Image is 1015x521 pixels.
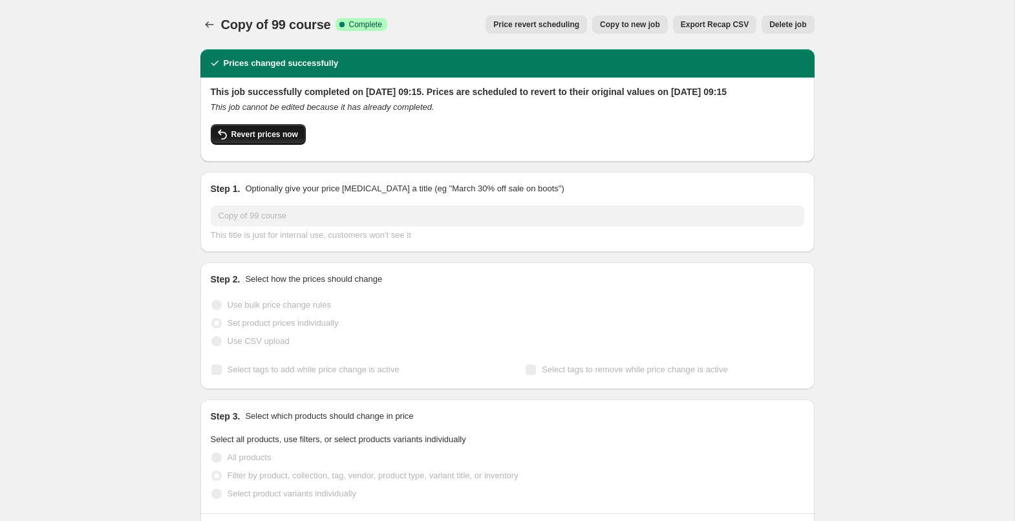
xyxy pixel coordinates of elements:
[211,206,804,226] input: 30% off holiday sale
[348,19,381,30] span: Complete
[228,336,290,346] span: Use CSV upload
[200,16,219,34] button: Price change jobs
[211,410,240,423] h2: Step 3.
[245,410,413,423] p: Select which products should change in price
[228,471,518,480] span: Filter by product, collection, tag, vendor, product type, variant title, or inventory
[245,182,564,195] p: Optionally give your price [MEDICAL_DATA] a title (eg "March 30% off sale on boots")
[231,129,298,140] span: Revert prices now
[224,57,339,70] h2: Prices changed successfully
[245,273,382,286] p: Select how the prices should change
[600,19,660,30] span: Copy to new job
[681,19,749,30] span: Export Recap CSV
[673,16,756,34] button: Export Recap CSV
[769,19,806,30] span: Delete job
[211,434,466,444] span: Select all products, use filters, or select products variants individually
[762,16,814,34] button: Delete job
[493,19,579,30] span: Price revert scheduling
[211,85,804,98] h2: This job successfully completed on [DATE] 09:15. Prices are scheduled to revert to their original...
[211,230,411,240] span: This title is just for internal use, customers won't see it
[228,318,339,328] span: Set product prices individually
[221,17,331,32] span: Copy of 99 course
[211,102,434,112] i: This job cannot be edited because it has already completed.
[228,365,400,374] span: Select tags to add while price change is active
[542,365,728,374] span: Select tags to remove while price change is active
[228,452,272,462] span: All products
[228,489,356,498] span: Select product variants individually
[592,16,668,34] button: Copy to new job
[211,124,306,145] button: Revert prices now
[211,182,240,195] h2: Step 1.
[228,300,331,310] span: Use bulk price change rules
[211,273,240,286] h2: Step 2.
[486,16,587,34] button: Price revert scheduling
